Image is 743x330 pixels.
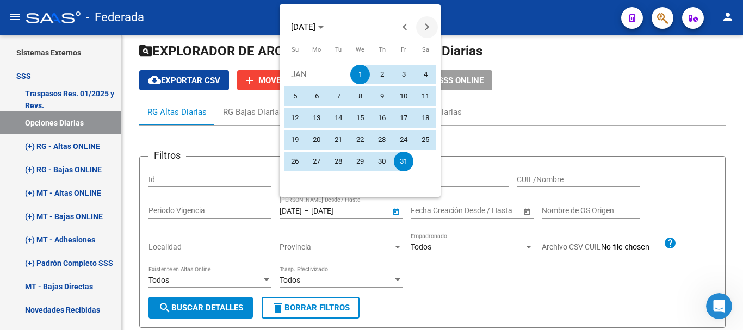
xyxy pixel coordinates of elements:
span: Fr [401,46,406,53]
button: January 12, 2025 [284,107,306,129]
button: January 10, 2025 [393,85,414,107]
span: 20 [307,130,326,150]
button: January 14, 2025 [327,107,349,129]
button: January 23, 2025 [371,129,393,151]
span: 29 [350,152,370,171]
button: January 22, 2025 [349,129,371,151]
button: January 13, 2025 [306,107,327,129]
span: Mo [312,46,321,53]
span: 24 [394,130,413,150]
span: 8 [350,86,370,106]
span: 25 [416,130,435,150]
span: 11 [416,86,435,106]
span: 15 [350,108,370,128]
button: January 25, 2025 [414,129,436,151]
button: January 17, 2025 [393,107,414,129]
span: 6 [307,86,326,106]
button: January 5, 2025 [284,85,306,107]
button: January 28, 2025 [327,151,349,172]
span: 18 [416,108,435,128]
span: We [356,46,364,53]
button: Choose month and year [287,17,328,37]
iframe: Intercom live chat [706,293,732,319]
span: 12 [285,108,305,128]
button: January 15, 2025 [349,107,371,129]
span: [DATE] [291,22,315,32]
button: January 11, 2025 [414,85,436,107]
button: January 19, 2025 [284,129,306,151]
span: 17 [394,108,413,128]
button: January 1, 2025 [349,64,371,85]
span: 4 [416,65,435,84]
span: 10 [394,86,413,106]
button: January 30, 2025 [371,151,393,172]
button: January 29, 2025 [349,151,371,172]
button: January 7, 2025 [327,85,349,107]
span: Th [379,46,386,53]
button: January 18, 2025 [414,107,436,129]
span: Sa [422,46,429,53]
span: 2 [372,65,392,84]
span: 7 [329,86,348,106]
button: January 2, 2025 [371,64,393,85]
span: 19 [285,130,305,150]
button: January 9, 2025 [371,85,393,107]
span: 1 [350,65,370,84]
span: 31 [394,152,413,171]
button: January 16, 2025 [371,107,393,129]
button: January 6, 2025 [306,85,327,107]
button: January 26, 2025 [284,151,306,172]
button: Next month [416,16,438,38]
td: JAN [284,64,349,85]
span: 5 [285,86,305,106]
span: 3 [394,65,413,84]
span: 16 [372,108,392,128]
span: 13 [307,108,326,128]
button: January 31, 2025 [393,151,414,172]
span: 23 [372,130,392,150]
button: January 21, 2025 [327,129,349,151]
span: Tu [335,46,342,53]
span: Su [292,46,299,53]
span: 9 [372,86,392,106]
span: 30 [372,152,392,171]
button: January 3, 2025 [393,64,414,85]
button: Previous month [394,16,416,38]
span: 22 [350,130,370,150]
span: 27 [307,152,326,171]
button: January 24, 2025 [393,129,414,151]
span: 14 [329,108,348,128]
button: January 27, 2025 [306,151,327,172]
button: January 8, 2025 [349,85,371,107]
span: 26 [285,152,305,171]
button: January 4, 2025 [414,64,436,85]
span: 21 [329,130,348,150]
span: 28 [329,152,348,171]
button: January 20, 2025 [306,129,327,151]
